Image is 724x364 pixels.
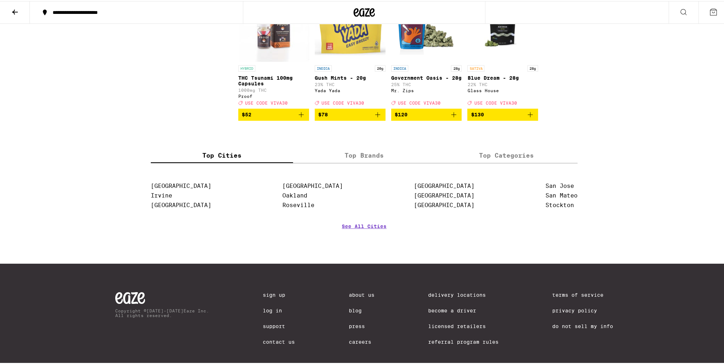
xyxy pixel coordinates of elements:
a: Become a Driver [428,307,499,312]
a: Do Not Sell My Info [552,322,613,328]
button: Add to bag [391,107,462,120]
span: USE CODE VIVA30 [245,99,288,104]
a: [GEOGRAPHIC_DATA] [414,181,474,188]
p: 23% THC [315,81,385,86]
a: Blog [349,307,374,312]
a: [GEOGRAPHIC_DATA] [282,181,343,188]
p: Copyright © [DATE]-[DATE] Eaze Inc. All rights reserved. [115,307,209,317]
a: Licensed Retailers [428,322,499,328]
div: Yada Yada [315,87,385,92]
a: [GEOGRAPHIC_DATA] [151,201,211,207]
a: San Jose [545,181,574,188]
a: About Us [349,291,374,297]
p: Gush Mints - 20g [315,74,385,80]
a: Support [263,322,295,328]
p: Blue Dream - 28g [467,74,538,80]
a: See All Cities [342,222,387,249]
p: 25% THC [391,81,462,86]
p: INDICA [315,64,332,70]
div: tabs [151,147,577,162]
a: Careers [349,338,374,344]
span: $130 [471,111,484,116]
a: Privacy Policy [552,307,613,312]
label: Top Cities [151,147,293,162]
a: Referral Program Rules [428,338,499,344]
span: Hi. Need any help? [4,5,51,11]
div: Glass House [467,87,538,92]
label: Top Brands [293,147,435,162]
a: Sign Up [263,291,295,297]
span: $120 [395,111,408,116]
a: [GEOGRAPHIC_DATA] [151,181,211,188]
a: Delivery Locations [428,291,499,297]
a: San Mateo [545,191,577,198]
a: [GEOGRAPHIC_DATA] [414,201,474,207]
a: Irvine [151,191,172,198]
a: Stockton [545,201,574,207]
p: 1000mg THC [238,87,309,91]
span: $52 [242,111,251,116]
a: [GEOGRAPHIC_DATA] [414,191,474,198]
p: 28g [527,64,538,70]
span: $78 [318,111,328,116]
button: Add to bag [315,107,385,120]
a: Roseville [282,201,314,207]
div: Proof [238,93,309,97]
span: USE CODE VIVA30 [398,99,441,104]
a: Press [349,322,374,328]
a: Log In [263,307,295,312]
a: Terms of Service [552,291,613,297]
p: Government Oasis - 28g [391,74,462,80]
span: USE CODE VIVA30 [474,99,517,104]
p: THC Tsunami 100mg Capsules [238,74,309,85]
label: Top Categories [435,147,577,162]
a: Oakland [282,191,307,198]
p: 20g [375,64,385,70]
button: Add to bag [238,107,309,120]
span: USE CODE VIVA30 [321,99,364,104]
button: Add to bag [467,107,538,120]
p: 22% THC [467,81,538,86]
a: Contact Us [263,338,295,344]
p: HYBRID [238,64,255,70]
div: Mr. Zips [391,87,462,92]
p: INDICA [391,64,408,70]
p: SATIVA [467,64,484,70]
p: 28g [451,64,462,70]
